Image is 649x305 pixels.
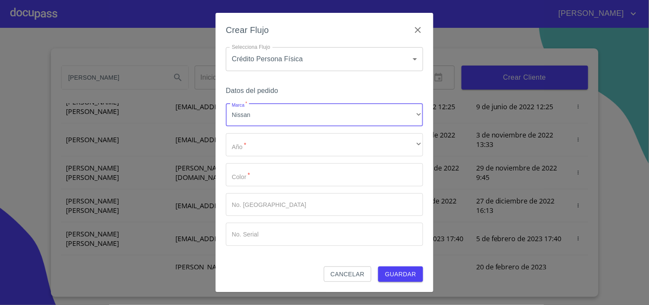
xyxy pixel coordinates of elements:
span: Guardar [385,269,416,280]
button: Cancelar [324,266,371,282]
h6: Crear Flujo [226,23,269,37]
h6: Datos del pedido [226,85,423,97]
div: Nissan [226,104,423,127]
button: Guardar [378,266,423,282]
span: Cancelar [331,269,365,280]
div: Crédito Persona Física [226,47,423,71]
div: ​ [226,133,423,156]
